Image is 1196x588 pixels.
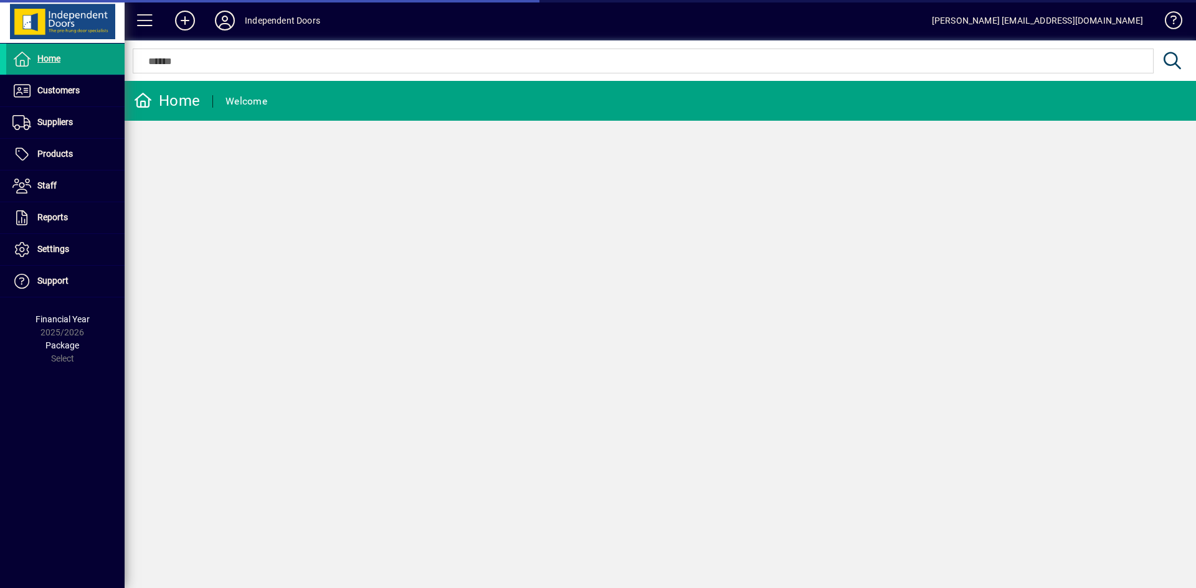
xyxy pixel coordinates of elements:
[165,9,205,32] button: Add
[205,9,245,32] button: Profile
[36,314,90,324] span: Financial Year
[37,276,69,286] span: Support
[37,85,80,95] span: Customers
[6,234,125,265] a: Settings
[37,149,73,159] span: Products
[45,340,79,350] span: Package
[6,202,125,233] a: Reports
[37,244,69,254] span: Settings
[37,180,57,190] span: Staff
[245,11,320,30] div: Independent Doors
[932,11,1143,30] div: [PERSON_NAME] [EMAIL_ADDRESS][DOMAIN_NAME]
[225,91,267,111] div: Welcome
[6,139,125,170] a: Products
[134,91,200,111] div: Home
[6,170,125,202] a: Staff
[6,266,125,297] a: Support
[1156,2,1180,43] a: Knowledge Base
[37,54,60,63] span: Home
[6,107,125,138] a: Suppliers
[37,212,68,222] span: Reports
[6,75,125,106] a: Customers
[37,117,73,127] span: Suppliers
